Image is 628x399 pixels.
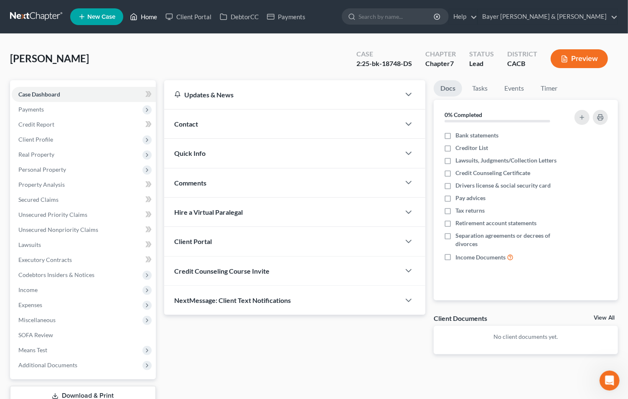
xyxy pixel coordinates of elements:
strong: 0% Completed [445,111,482,118]
div: [PERSON_NAME] • 4h ago [13,221,79,226]
input: Search by name... [358,9,435,24]
span: Lawsuits, Judgments/Collection Letters [455,156,557,165]
div: We’ve noticed some users are not receiving the MFA pop-up when filing [DATE]. [13,83,130,108]
span: Secured Claims [18,196,58,203]
div: If you’ve had multiple failed attempts after waiting 10 minutes and need to file by the end of th... [13,149,130,181]
div: Chapter [425,59,456,69]
b: 10 full minutes [49,120,99,127]
div: Close [147,3,162,18]
a: Payments [263,9,310,24]
span: Client Profile [18,136,53,143]
span: Means Test [18,346,47,353]
a: Tasks [465,80,494,97]
span: Comments [174,179,206,187]
span: Income [18,286,38,293]
span: Additional Documents [18,361,77,369]
span: Unsecured Nonpriority Claims [18,226,98,233]
a: View All [594,315,615,321]
span: Contact [174,120,198,128]
span: Property Analysis [18,181,65,188]
a: Help [449,9,477,24]
a: Client Portal [161,9,216,24]
span: Hire a Virtual Paralegal [174,208,243,216]
div: Case [356,49,412,59]
a: Lawsuits [12,237,156,252]
a: Credit Report [12,117,156,132]
span: Separation agreements or decrees of divorces [455,231,565,248]
span: [PERSON_NAME] [10,52,89,64]
button: go back [5,3,21,19]
p: Active [41,10,57,19]
span: Pay advices [455,194,486,202]
a: Case Dashboard [12,87,156,102]
div: Client Documents [434,314,487,323]
div: CACB [507,59,537,69]
span: Creditor List [455,144,488,152]
p: No client documents yet. [440,333,611,341]
a: Timer [534,80,564,97]
span: Personal Property [18,166,66,173]
span: NextMessage: Client Text Notifications [174,296,291,304]
a: Events [498,80,531,97]
button: Send a message… [143,270,157,284]
span: Real Property [18,151,54,158]
span: Income Documents [455,253,506,262]
a: Unsecured Priority Claims [12,207,156,222]
iframe: Intercom live chat [600,371,620,391]
h1: [PERSON_NAME] [41,4,95,10]
div: Chapter [425,49,456,59]
span: Bank statements [455,131,498,140]
div: If you experience this issue, please wait at least between filing attempts to allow MFA to reset ... [13,112,130,144]
div: 2:25-bk-18748-DS [356,59,412,69]
span: New Case [87,14,115,20]
div: Emma says… [7,66,160,238]
button: Home [131,3,147,19]
span: Codebtors Insiders & Notices [18,271,94,278]
a: Property Analysis [12,177,156,192]
button: Gif picker [40,274,46,280]
button: Start recording [53,274,60,280]
span: Drivers license & social security card [455,181,551,190]
a: SOFA Review [12,328,156,343]
a: Unsecured Nonpriority Claims [12,222,156,237]
span: Credit Counseling Certificate [455,169,530,177]
span: Credit Report [18,121,54,128]
div: Status [469,49,494,59]
span: Unsecured Priority Claims [18,211,87,218]
span: Quick Info [174,149,206,157]
a: Executory Contracts [12,252,156,267]
button: Emoji picker [26,274,33,280]
button: Preview [551,49,608,68]
div: 🚨 Notice: MFA Filing Issue 🚨We’ve noticed some users are not receiving the MFA pop-up when filing... [7,66,137,219]
span: Expenses [18,301,42,308]
span: 7 [450,59,454,67]
span: Credit Counseling Course Invite [174,267,270,275]
span: SOFA Review [18,331,53,338]
div: District [507,49,537,59]
a: Home [126,9,161,24]
div: Updates & News [174,90,390,99]
span: Case Dashboard [18,91,60,98]
span: Client Portal [174,237,212,245]
button: Upload attachment [13,274,20,280]
a: Secured Claims [12,192,156,207]
span: Retirement account statements [455,219,536,227]
span: Executory Contracts [18,256,72,263]
img: Profile image for Emma [24,5,37,18]
span: Miscellaneous [18,316,56,323]
div: Lead [469,59,494,69]
textarea: Message… [7,256,160,270]
div: Our team is actively investigating this issue and will provide updates as soon as more informatio... [13,186,130,210]
span: Tax returns [455,206,485,215]
span: Lawsuits [18,241,41,248]
span: Payments [18,106,44,113]
b: 🚨 Notice: MFA Filing Issue 🚨 [13,71,111,78]
a: DebtorCC [216,9,263,24]
a: Docs [434,80,462,97]
a: Bayer [PERSON_NAME] & [PERSON_NAME] [478,9,618,24]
